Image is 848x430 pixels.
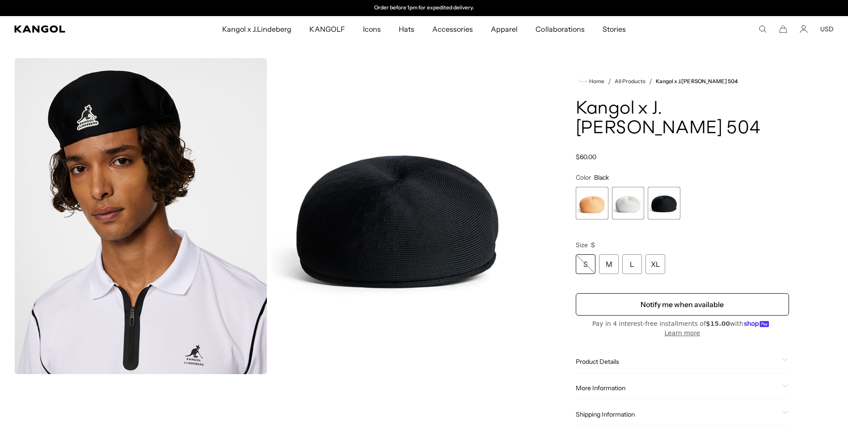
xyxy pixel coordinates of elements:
span: S [591,241,595,249]
a: Apparel [482,16,527,42]
span: Size [576,241,588,249]
span: Shipping Information [576,410,778,418]
div: 1 of 3 [576,187,608,219]
div: 2 of 3 [612,187,645,219]
div: M [599,254,619,274]
div: L [622,254,642,274]
a: Home [579,77,604,85]
div: XL [645,254,665,274]
li: / [645,76,652,87]
span: Collaborations [536,16,584,42]
a: Hats [390,16,423,42]
a: Account [800,25,808,33]
li: / [604,76,611,87]
span: Accessories [432,16,473,42]
button: USD [820,25,834,33]
span: Black [594,173,609,181]
summary: Search here [759,25,767,33]
h1: Kangol x J.[PERSON_NAME] 504 [576,99,789,139]
span: Hats [399,16,414,42]
span: Stories [603,16,626,42]
span: KANGOLF [309,16,345,42]
span: More Information [576,384,778,392]
a: Icons [354,16,390,42]
label: Mock Orange [576,187,608,219]
span: Kangol x J.Lindeberg [222,16,292,42]
a: Accessories [423,16,482,42]
span: Home [587,78,604,84]
span: $60.00 [576,153,596,161]
span: Apparel [491,16,518,42]
img: color-black [271,58,524,374]
div: 2 of 2 [332,4,516,12]
div: Announcement [332,4,516,12]
div: 3 of 3 [648,187,680,219]
a: KANGOLF [300,16,354,42]
a: Stories [594,16,635,42]
a: All Products [615,78,645,84]
nav: breadcrumbs [576,76,789,87]
slideshow-component: Announcement bar [332,4,516,12]
label: Moonbeam [612,187,645,219]
p: Order before 1pm for expedited delivery. [374,4,474,12]
label: Black [648,187,680,219]
a: Collaborations [527,16,593,42]
span: Icons [363,16,381,42]
span: Product Details [576,358,778,366]
a: Kangol x J.Lindeberg [213,16,301,42]
a: Kangol [14,25,147,33]
button: Cart [779,25,787,33]
span: Color [576,173,591,181]
img: color-black [14,58,267,374]
button: Notify me when available [576,293,789,316]
a: Kangol x J.[PERSON_NAME] 504 [656,78,738,84]
div: S [576,254,595,274]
